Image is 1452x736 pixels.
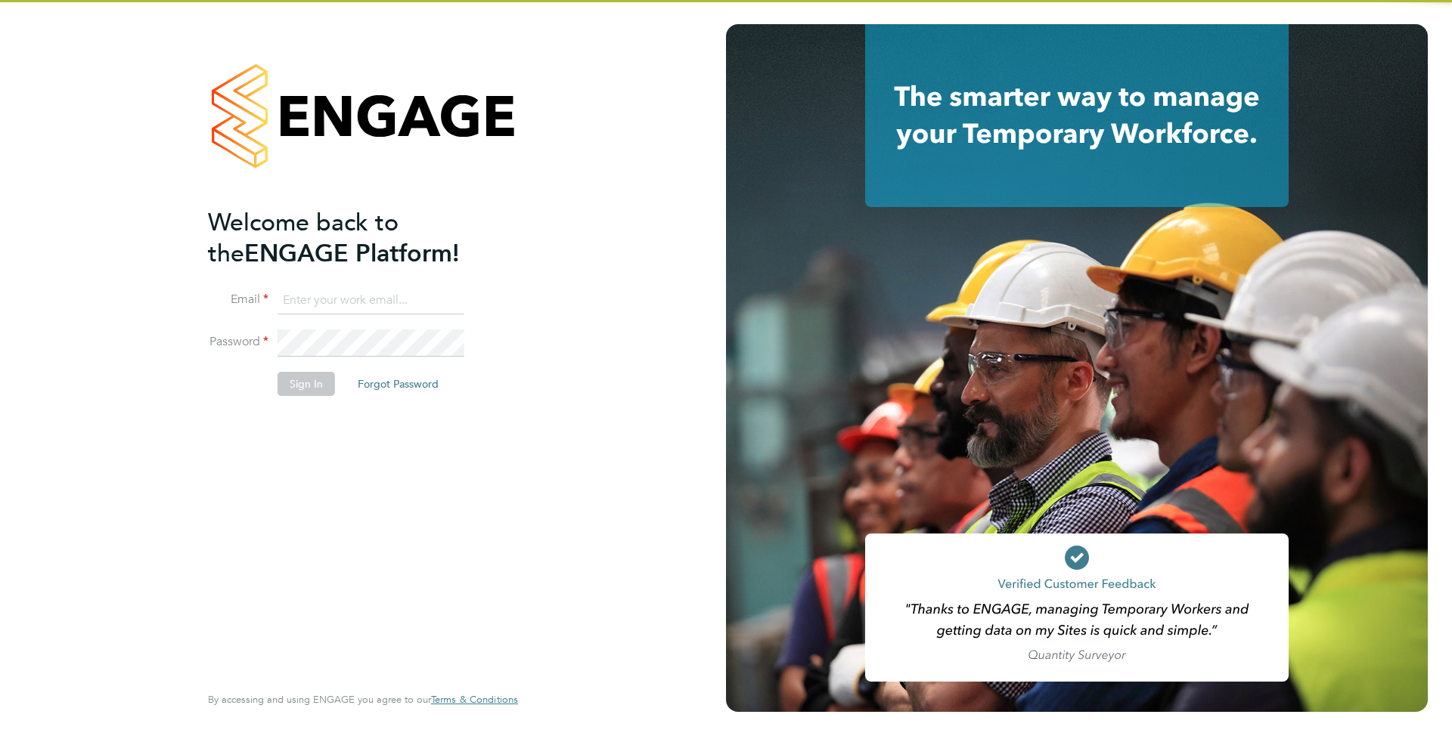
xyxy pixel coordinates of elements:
span: Terms & Conditions [431,693,518,706]
label: Password [208,334,268,350]
span: By accessing and using ENGAGE you agree to our [208,693,518,706]
a: Terms & Conditions [431,694,518,706]
label: Email [208,292,268,308]
h2: ENGAGE Platform! [208,207,503,269]
input: Enter your work email... [278,287,464,314]
button: Sign In [278,372,335,396]
button: Forgot Password [346,372,451,396]
span: Welcome back to the [208,208,399,268]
